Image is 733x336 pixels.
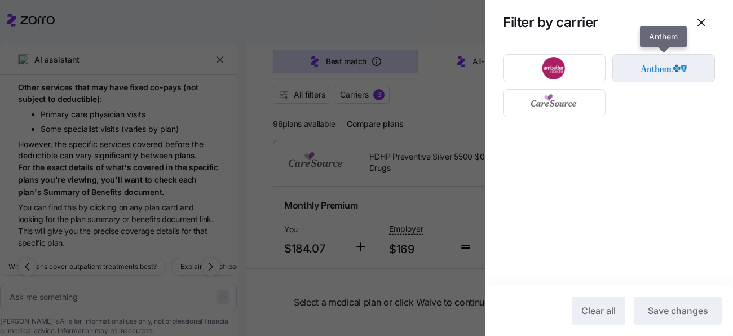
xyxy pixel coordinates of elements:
h1: Filter by carrier [503,14,598,31]
img: CareSource [513,92,596,114]
img: Ambetter [513,57,596,79]
button: Clear all [572,297,625,325]
span: Save changes [648,304,708,317]
span: Clear all [581,304,616,317]
img: Anthem [622,57,705,79]
button: Save changes [634,297,722,325]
